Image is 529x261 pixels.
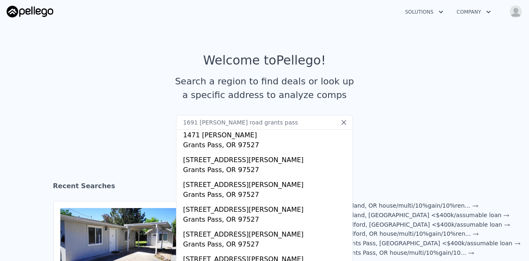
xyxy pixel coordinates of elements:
button: Solutions [398,5,450,19]
div: Grants Pass, OR 97527 [183,239,349,251]
a: Ashland, OR house/multi/10%gain/10%ren... [342,202,479,209]
div: Grants Pass, OR 97527 [183,215,349,226]
div: Recent Searches [53,175,476,201]
a: Medford, OR house/multi/10%gain/10%ren... [342,230,479,237]
img: Pellego [7,6,53,17]
a: Medford, [GEOGRAPHIC_DATA] <$400k/assumable loan [342,221,510,228]
button: Company [450,5,498,19]
a: Ashland, [GEOGRAPHIC_DATA] <$400k/assumable loan [342,212,510,218]
img: avatar [509,5,522,18]
div: Grants Pass, OR 97527 [183,140,349,152]
div: [STREET_ADDRESS][PERSON_NAME] [183,226,349,239]
input: Search an address or region... [176,115,353,130]
div: 1471 [PERSON_NAME] [183,127,349,140]
div: Grants Pass, OR 97527 [183,190,349,201]
div: [STREET_ADDRESS][PERSON_NAME] [183,201,349,215]
div: [STREET_ADDRESS][PERSON_NAME] [183,152,349,165]
div: Grants Pass, OR 97527 [183,165,349,177]
div: Search a region to find deals or look up a specific address to analyze comps [172,74,357,102]
div: [STREET_ADDRESS][PERSON_NAME] [183,177,349,190]
a: Grants Pass, [GEOGRAPHIC_DATA] <$400k/assumable loan [342,240,521,247]
div: Welcome to Pellego ! [203,53,326,68]
a: Grants Pass, OR house/multi/10%gain/10... [342,249,474,256]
